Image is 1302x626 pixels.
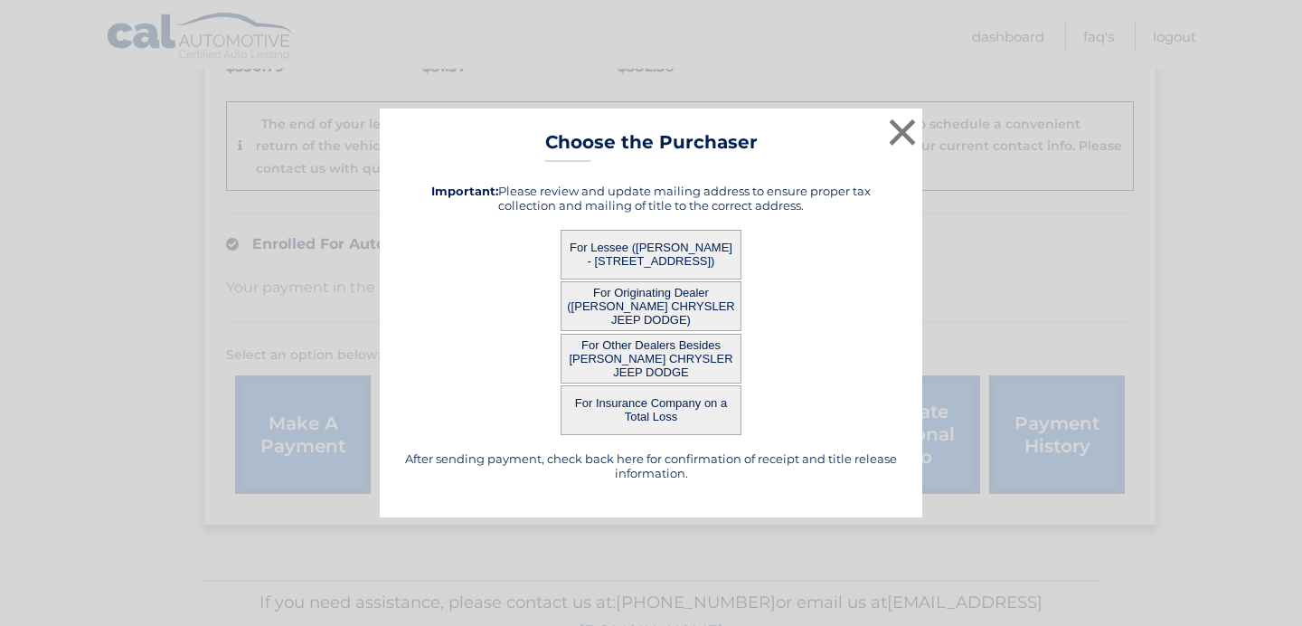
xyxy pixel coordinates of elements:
[561,385,741,435] button: For Insurance Company on a Total Loss
[431,184,498,198] strong: Important:
[402,451,900,480] h5: After sending payment, check back here for confirmation of receipt and title release information.
[884,114,920,150] button: ×
[561,281,741,331] button: For Originating Dealer ([PERSON_NAME] CHRYSLER JEEP DODGE)
[561,230,741,280] button: For Lessee ([PERSON_NAME] - [STREET_ADDRESS])
[402,184,900,213] h5: Please review and update mailing address to ensure proper tax collection and mailing of title to ...
[545,131,758,163] h3: Choose the Purchaser
[561,334,741,384] button: For Other Dealers Besides [PERSON_NAME] CHRYSLER JEEP DODGE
